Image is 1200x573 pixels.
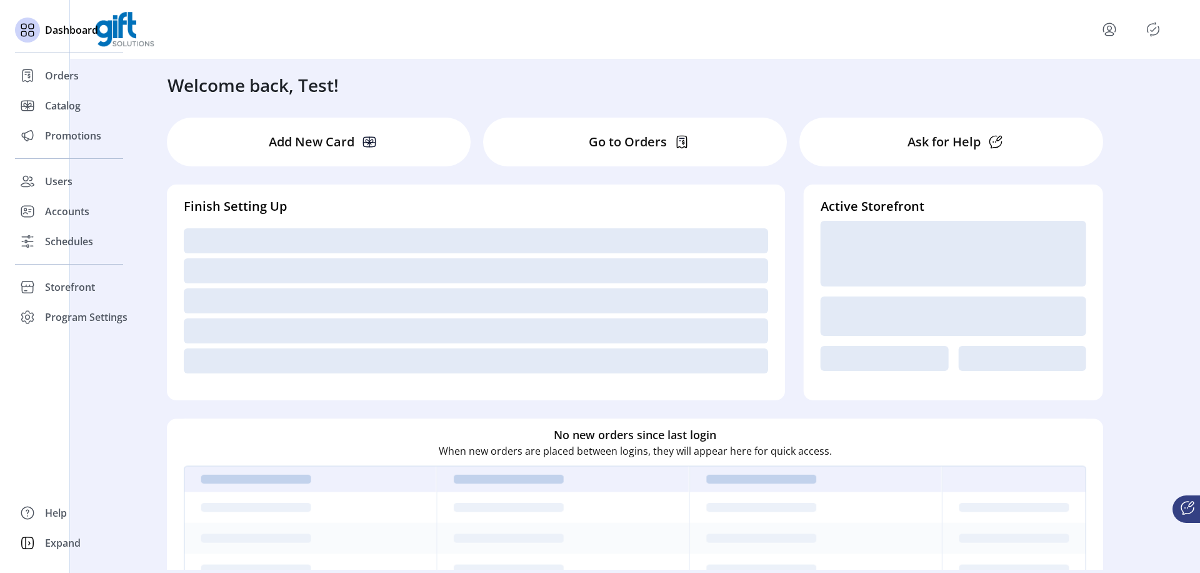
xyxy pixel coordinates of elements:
img: logo [95,12,154,47]
p: When new orders are placed between logins, they will appear here for quick access. [439,444,832,459]
span: Promotions [45,128,101,143]
span: Users [45,174,72,189]
button: Publisher Panel [1143,19,1163,39]
span: Accounts [45,204,89,219]
span: Expand [45,535,81,550]
h4: Active Storefront [821,197,1086,216]
h4: Finish Setting Up [184,197,768,216]
span: Program Settings [45,310,127,325]
button: menu [1099,19,1119,39]
h3: Welcome back, Test! [167,72,339,98]
span: Dashboard [45,23,98,38]
h6: No new orders since last login [554,427,716,444]
span: Schedules [45,234,93,249]
span: Orders [45,68,79,83]
span: Catalog [45,98,81,113]
span: Help [45,505,67,520]
span: Storefront [45,280,95,295]
p: Add New Card [269,133,354,151]
p: Go to Orders [589,133,667,151]
p: Ask for Help [907,133,981,151]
